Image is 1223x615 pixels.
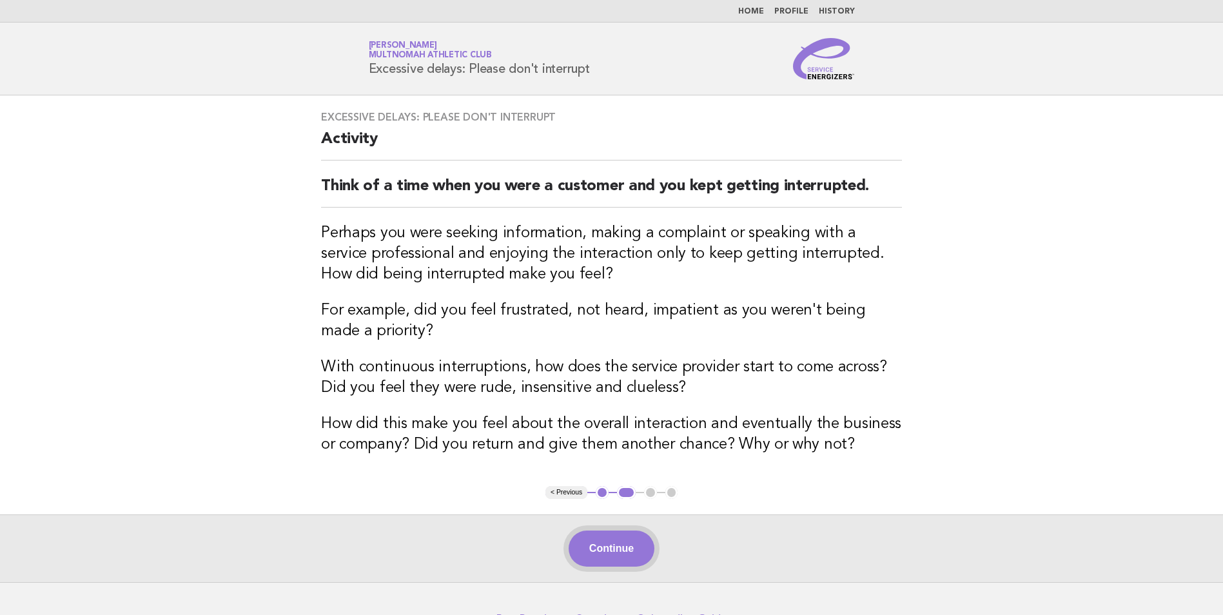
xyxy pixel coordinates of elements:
h3: Perhaps you were seeking information, making a complaint or speaking with a service professional ... [321,223,902,285]
span: Multnomah Athletic Club [369,52,492,60]
h3: How did this make you feel about the overall interaction and eventually the business or company? ... [321,414,902,455]
a: History [819,8,855,15]
a: [PERSON_NAME]Multnomah Athletic Club [369,41,492,59]
button: 1 [596,486,609,499]
h1: Excessive delays: Please don't interrupt [369,42,590,75]
h2: Think of a time when you were a customer and you kept getting interrupted. [321,176,902,208]
button: Continue [569,531,654,567]
img: Service Energizers [793,38,855,79]
a: Home [738,8,764,15]
button: < Previous [545,486,587,499]
h3: For example, did you feel frustrated, not heard, impatient as you weren't being made a priority? [321,300,902,342]
button: 2 [617,486,636,499]
h3: Excessive delays: Please don't interrupt [321,111,902,124]
a: Profile [774,8,808,15]
h2: Activity [321,129,902,161]
h3: With continuous interruptions, how does the service provider start to come across? Did you feel t... [321,357,902,398]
